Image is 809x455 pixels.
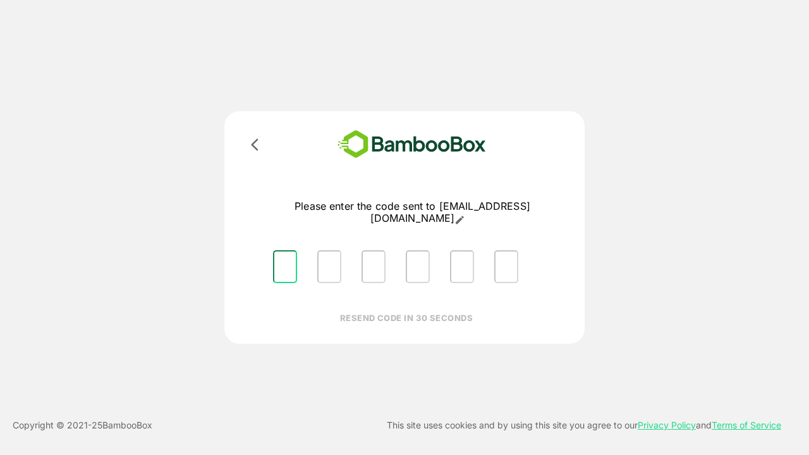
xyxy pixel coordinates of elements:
a: Terms of Service [712,420,781,430]
p: Copyright © 2021- 25 BambooBox [13,418,152,433]
p: Please enter the code sent to [EMAIL_ADDRESS][DOMAIN_NAME] [263,200,562,225]
input: Please enter OTP character 1 [273,250,297,283]
input: Please enter OTP character 6 [494,250,518,283]
img: bamboobox [319,126,504,162]
p: This site uses cookies and by using this site you agree to our and [387,418,781,433]
input: Please enter OTP character 3 [362,250,386,283]
a: Privacy Policy [638,420,696,430]
input: Please enter OTP character 2 [317,250,341,283]
input: Please enter OTP character 5 [450,250,474,283]
input: Please enter OTP character 4 [406,250,430,283]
